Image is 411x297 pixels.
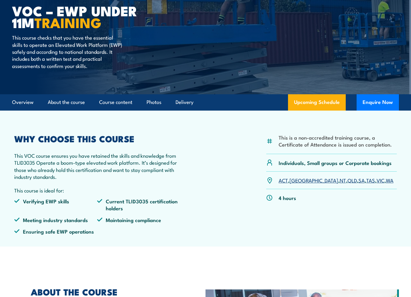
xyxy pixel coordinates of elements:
a: [GEOGRAPHIC_DATA] [290,176,338,184]
h1: VOC – EWP under 11m [12,5,161,28]
h2: ABOUT THE COURSE [31,288,196,295]
h2: WHY CHOOSE THIS COURSE [14,134,180,142]
li: This is a non-accredited training course, a Certificate of Attendance is issued on completion. [279,134,397,148]
li: Ensuring safe EWP operations [14,228,97,235]
li: Current TLID3035 certification holders [97,198,180,212]
a: NT [340,176,346,184]
a: Upcoming Schedule [288,94,346,111]
li: Verifying EWP skills [14,198,97,212]
li: Meeting industry standards [14,216,97,223]
a: QLD [348,176,357,184]
p: This course is ideal for: [14,187,180,194]
a: VIC [377,176,384,184]
a: SA [358,176,365,184]
a: Photos [147,94,161,110]
li: Maintaining compliance [97,216,180,223]
p: This VOC course ensures you have retained the skills and knowledge from TLID3035 Operate a boom-t... [14,152,180,180]
button: Enquire Now [357,94,399,111]
a: About the course [48,94,85,110]
p: 4 hours [279,194,296,201]
p: This course checks that you have the essential skills to operate an Elevated Work Platform (EWP) ... [12,34,122,69]
a: Delivery [176,94,193,110]
p: , , , , , , , [279,177,393,184]
a: WA [386,176,393,184]
a: TAS [366,176,375,184]
a: Overview [12,94,34,110]
p: Individuals, Small groups or Corporate bookings [279,159,392,166]
strong: TRAINING [34,12,102,33]
a: Course content [99,94,132,110]
a: ACT [279,176,288,184]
